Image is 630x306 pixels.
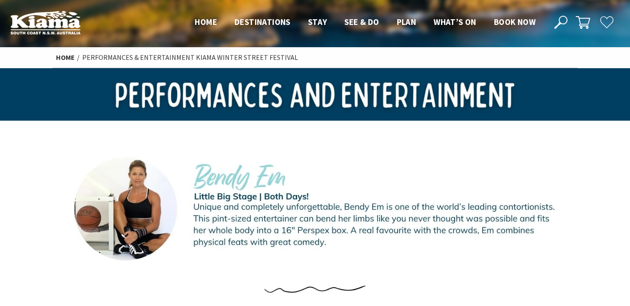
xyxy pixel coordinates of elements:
span: Home [195,17,217,27]
span: See & Do [344,17,379,27]
li: Performances & Entertainment Kiama Winter Street Festival [82,52,298,63]
span: Stay [308,17,327,27]
nav: Main Menu [186,15,544,30]
a: Home [56,53,75,62]
span: Plan [397,17,416,27]
span: Book now [494,17,535,27]
span: What’s On [434,17,476,27]
img: Kiama Logo [10,10,80,35]
span: Destinations [234,17,290,27]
